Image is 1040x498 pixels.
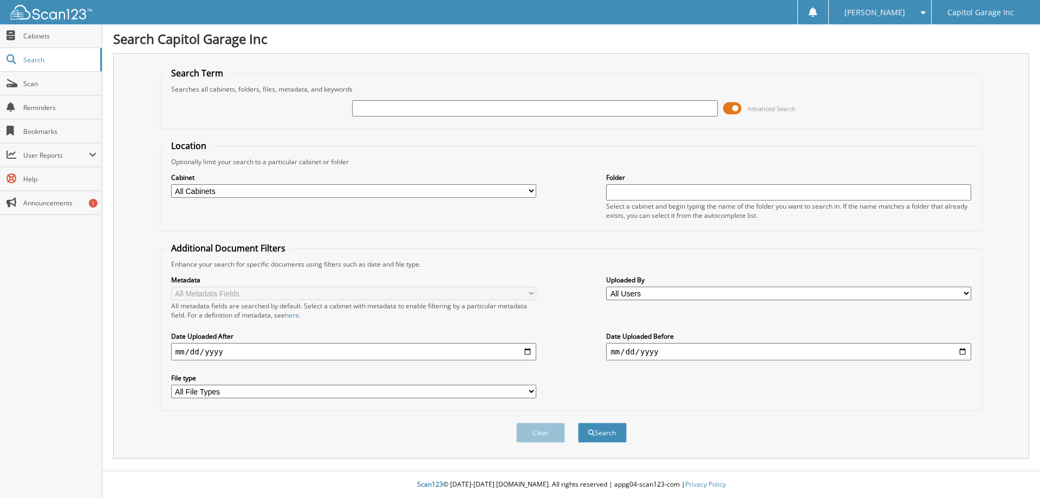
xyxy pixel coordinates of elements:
label: Cabinet [171,173,536,182]
span: Scan [23,79,96,88]
legend: Additional Document Filters [166,242,291,254]
label: Date Uploaded After [171,332,536,341]
span: Cabinets [23,31,96,41]
legend: Location [166,140,212,152]
img: scan123-logo-white.svg [11,5,92,20]
span: Advanced Search [747,105,796,113]
span: Bookmarks [23,127,96,136]
a: here [285,311,299,320]
div: All metadata fields are searched by default. Select a cabinet with metadata to enable filtering b... [171,301,536,320]
label: File type [171,373,536,383]
label: Uploaded By [606,275,971,284]
a: Privacy Policy [685,480,726,489]
span: Reminders [23,103,96,112]
label: Metadata [171,275,536,284]
label: Date Uploaded Before [606,332,971,341]
input: end [606,343,971,360]
button: Clear [516,423,565,443]
span: [PERSON_NAME] [844,9,905,16]
button: Search [578,423,627,443]
label: Folder [606,173,971,182]
span: Announcements [23,198,96,208]
input: start [171,343,536,360]
h1: Search Capitol Garage Inc [113,30,1029,48]
span: Search [23,55,95,64]
div: Select a cabinet and begin typing the name of the folder you want to search in. If the name match... [606,202,971,220]
span: Scan123 [417,480,443,489]
div: Enhance your search for specific documents using filters such as date and file type. [166,260,977,269]
legend: Search Term [166,67,229,79]
div: Optionally limit your search to a particular cabinet or folder [166,157,977,166]
div: 1 [89,199,97,208]
span: User Reports [23,151,89,160]
span: Capitol Garage Inc [947,9,1014,16]
div: © [DATE]-[DATE] [DOMAIN_NAME]. All rights reserved | appg04-scan123-com | [102,471,1040,498]
span: Help [23,174,96,184]
div: Searches all cabinets, folders, files, metadata, and keywords [166,85,977,94]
